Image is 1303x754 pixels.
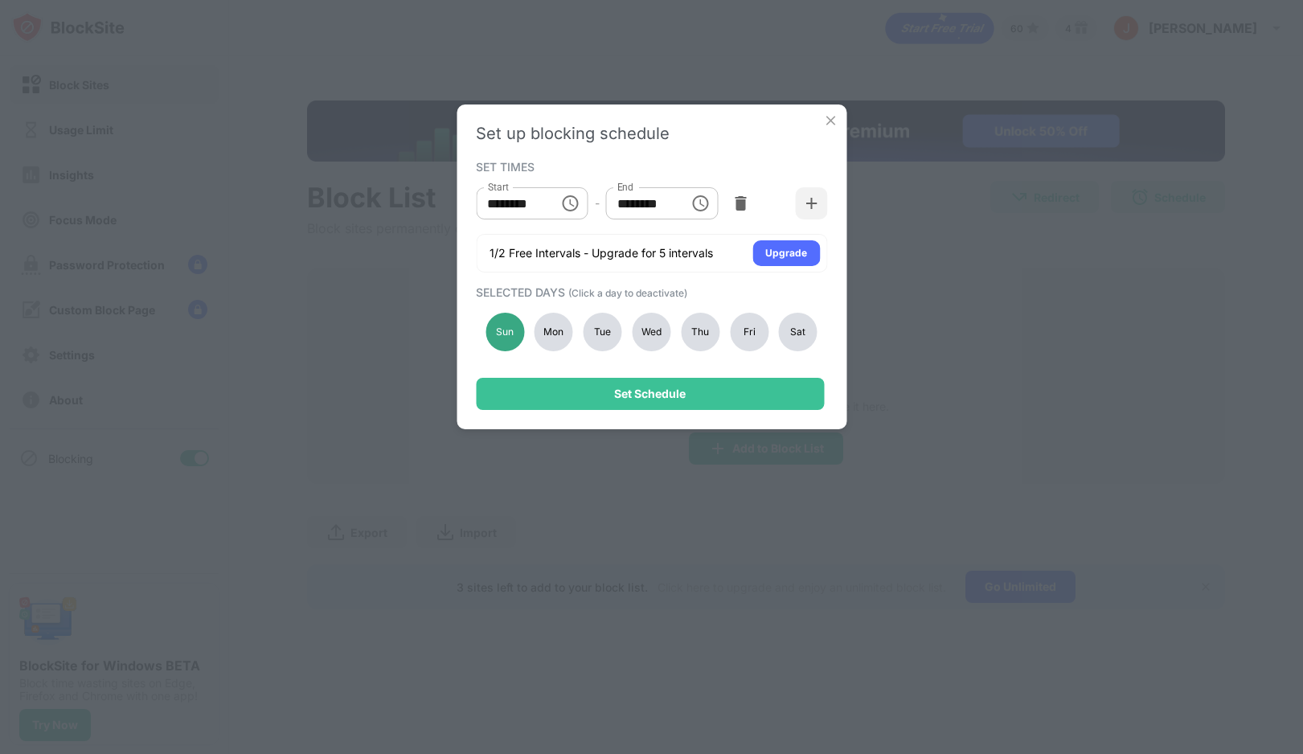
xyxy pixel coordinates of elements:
label: Start [487,180,508,194]
div: Fri [730,313,768,351]
img: x-button.svg [822,113,838,129]
div: Set Schedule [614,387,686,400]
button: Choose time, selected time is 9:00 PM [685,187,717,219]
div: Sun [486,313,524,351]
div: - [595,195,600,212]
div: Sat [779,313,817,351]
div: Set up blocking schedule [476,124,827,143]
div: SELECTED DAYS [476,285,823,299]
button: Choose time, selected time is 4:42 PM [555,187,587,219]
label: End [617,180,634,194]
div: Thu [681,313,719,351]
div: Wed [632,313,670,351]
span: (Click a day to deactivate) [568,287,687,299]
div: Upgrade [765,245,807,261]
div: 1/2 Free Intervals - Upgrade for 5 intervals [490,245,713,261]
div: Tue [584,313,622,351]
div: Mon [535,313,573,351]
div: SET TIMES [476,160,823,173]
